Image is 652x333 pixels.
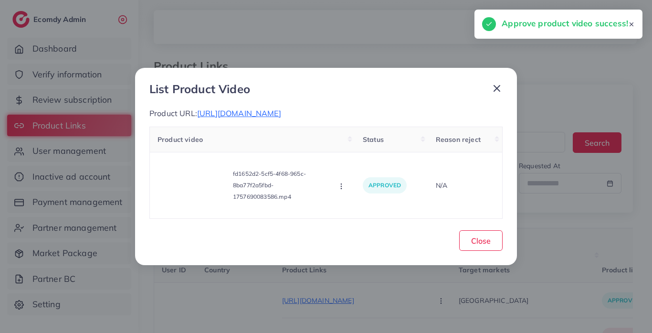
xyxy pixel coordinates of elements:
[436,180,494,191] p: N/A
[459,230,503,251] button: Close
[363,135,384,144] span: Status
[233,168,328,203] p: fd1652d2-5cf5-4f68-965c-8ba77f2a5fbd-1757690083586.mp4
[436,135,481,144] span: Reason reject
[149,107,503,119] p: Product URL:
[471,236,491,246] span: Close
[158,135,203,144] span: Product video
[363,177,407,193] p: approved
[502,17,628,30] h5: Approve product video success!
[197,108,281,118] span: [URL][DOMAIN_NAME]
[149,82,250,96] h3: List Product Video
